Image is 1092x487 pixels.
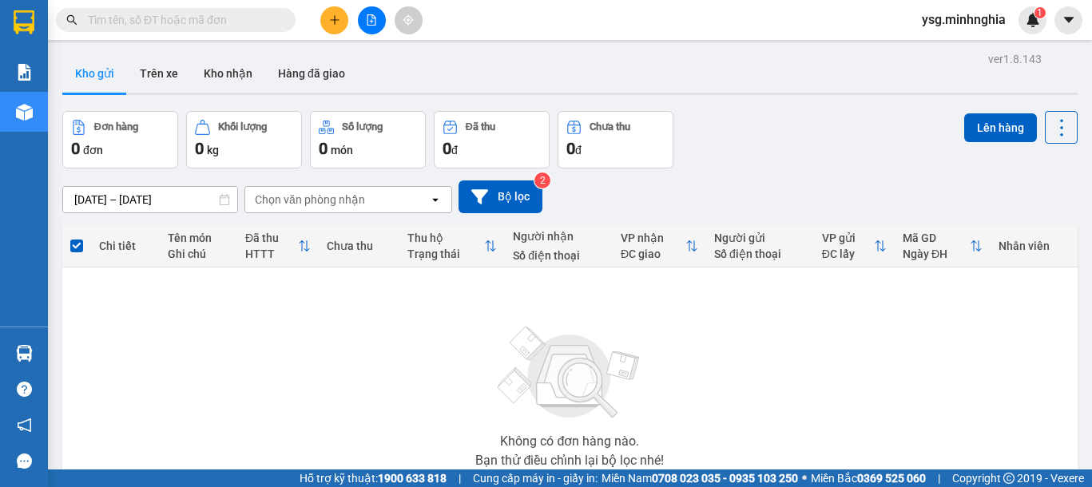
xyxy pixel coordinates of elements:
button: Đơn hàng0đơn [62,111,178,168]
span: đ [451,144,458,156]
img: icon-new-feature [1026,13,1040,27]
th: Toggle SortBy [613,225,706,267]
button: aim [395,6,423,34]
strong: 0708 023 035 - 0935 103 250 [652,472,798,485]
span: | [459,469,461,487]
span: aim [403,14,414,26]
div: Người gửi [714,232,806,244]
button: caret-down [1054,6,1082,34]
div: Đơn hàng [94,121,138,133]
div: Khối lượng [218,121,267,133]
div: Ghi chú [168,247,229,260]
div: Tên món [168,232,229,244]
input: Select a date range. [63,187,237,212]
div: Đã thu [245,232,297,244]
span: 0 [566,139,575,158]
button: Kho gửi [62,54,127,93]
strong: 0369 525 060 [857,472,926,485]
div: Số điện thoại [714,247,806,260]
button: Trên xe [127,54,191,93]
div: Ngày ĐH [903,247,970,260]
img: solution-icon [16,64,33,81]
th: Toggle SortBy [814,225,895,267]
div: Chọn văn phòng nhận [255,192,365,208]
button: Đã thu0đ [434,111,550,168]
span: message [17,453,32,469]
svg: open [429,193,442,206]
div: Trạng thái [407,247,484,260]
div: Số lượng [342,121,383,133]
span: 0 [71,139,80,158]
span: search [66,14,77,26]
span: đ [575,144,582,156]
div: Không có đơn hàng nào. [500,435,639,448]
div: VP nhận [621,232,685,244]
span: | [938,469,940,487]
div: Đã thu [466,121,495,133]
div: ver 1.8.143 [988,50,1042,68]
span: 0 [443,139,451,158]
span: kg [207,144,219,156]
input: Tìm tên, số ĐT hoặc mã đơn [88,11,276,29]
div: Số điện thoại [513,249,605,262]
img: warehouse-icon [16,104,33,121]
button: Chưa thu0đ [558,111,673,168]
button: Hàng đã giao [265,54,358,93]
span: Cung cấp máy in - giấy in: [473,469,598,487]
sup: 2 [534,172,550,188]
span: Miền Bắc [811,469,926,487]
span: 1 [1037,7,1042,18]
span: ⚪️ [802,475,807,481]
button: file-add [358,6,386,34]
span: plus [329,14,340,26]
div: ĐC giao [621,247,685,260]
img: logo-vxr [14,10,34,34]
button: Bộ lọc [459,180,542,213]
span: 0 [319,139,328,158]
span: Hỗ trợ kỹ thuật: [300,469,447,487]
div: Chưa thu [590,121,630,133]
th: Toggle SortBy [399,225,505,267]
div: Thu hộ [407,232,484,244]
img: svg+xml;base64,PHN2ZyBjbGFzcz0ibGlzdC1wbHVnX19zdmciIHhtbG5zPSJodHRwOi8vd3d3LnczLm9yZy8yMDAwL3N2Zy... [490,317,649,429]
th: Toggle SortBy [237,225,318,267]
strong: 1900 633 818 [378,472,447,485]
img: warehouse-icon [16,345,33,362]
div: ĐC lấy [822,247,874,260]
button: Kho nhận [191,54,265,93]
div: HTTT [245,247,297,260]
div: Mã GD [903,232,970,244]
span: file-add [366,14,377,26]
span: notification [17,418,32,433]
span: ysg.minhnghia [909,10,1019,30]
button: Số lượng0món [310,111,426,168]
span: Miền Nam [602,469,798,487]
span: đơn [83,144,103,156]
span: copyright [1003,473,1015,484]
button: Lên hàng [964,113,1037,142]
div: Người nhận [513,230,605,243]
div: Chi tiết [99,240,152,252]
span: 0 [195,139,204,158]
div: Bạn thử điều chỉnh lại bộ lọc nhé! [475,454,664,467]
button: Khối lượng0kg [186,111,302,168]
sup: 1 [1034,7,1046,18]
div: VP gửi [822,232,874,244]
span: question-circle [17,382,32,397]
span: caret-down [1062,13,1076,27]
th: Toggle SortBy [895,225,991,267]
span: món [331,144,353,156]
div: Chưa thu [327,240,391,252]
button: plus [320,6,348,34]
div: Nhân viên [999,240,1070,252]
